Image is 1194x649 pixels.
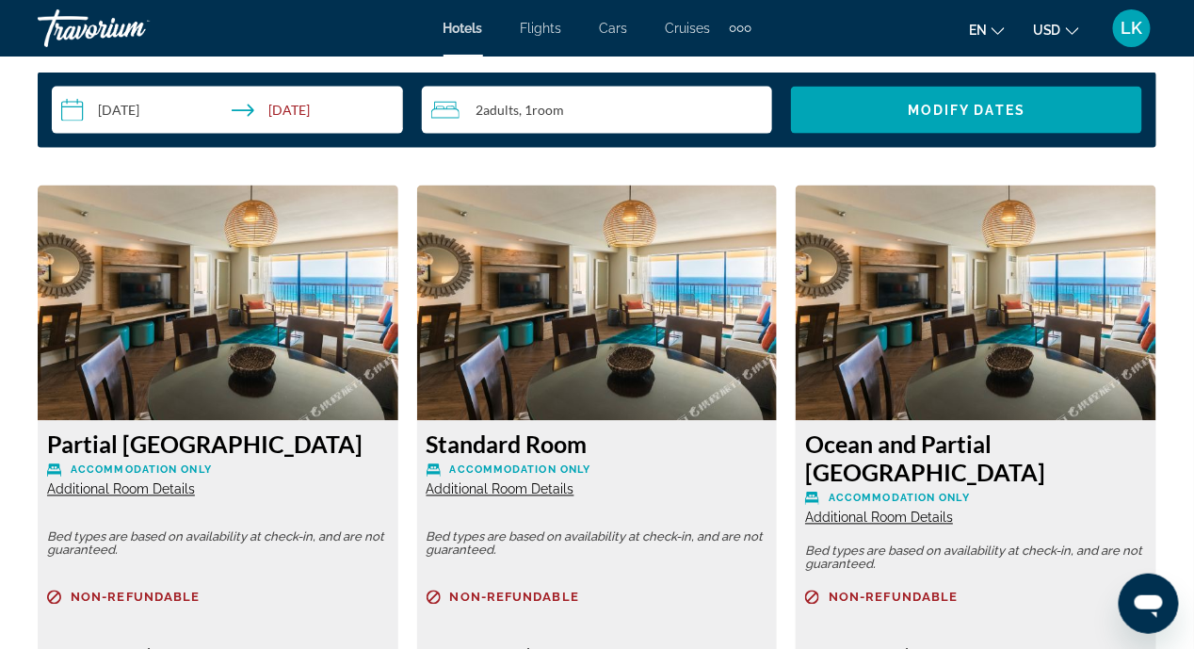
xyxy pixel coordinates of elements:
[427,430,768,459] h3: Standard Room
[1033,16,1079,43] button: Change currency
[908,103,1025,118] span: Modify Dates
[417,186,778,421] img: Standard Room
[730,13,751,43] button: Extra navigation items
[1119,574,1179,634] iframe: Button to launch messaging window
[805,545,1147,572] p: Bed types are based on availability at check-in, and are not guaranteed.
[52,87,1142,134] div: Search widget
[600,21,628,36] a: Cars
[484,102,520,118] span: Adults
[1033,23,1061,38] span: USD
[71,592,200,604] span: Non-refundable
[829,493,970,505] span: Accommodation Only
[450,464,591,477] span: Accommodation Only
[38,4,226,53] a: Travorium
[791,87,1142,134] button: Modify Dates
[422,87,773,134] button: Travelers: 2 adults, 0 children
[521,21,562,36] a: Flights
[969,23,987,38] span: en
[47,482,195,497] span: Additional Room Details
[805,511,953,526] span: Additional Room Details
[71,464,212,477] span: Accommodation Only
[450,592,579,604] span: Non-refundable
[1107,8,1156,48] button: User Menu
[829,592,958,604] span: Non-refundable
[38,186,398,421] img: Partial Ocean View Room
[533,102,565,118] span: Room
[476,103,520,118] span: 2
[47,430,389,459] h3: Partial [GEOGRAPHIC_DATA]
[52,87,403,134] button: Select check in and out date
[444,21,483,36] a: Hotels
[427,482,574,497] span: Additional Room Details
[666,21,711,36] a: Cruises
[796,186,1156,421] img: Ocean and Partial Ocean View Room
[520,103,565,118] span: , 1
[969,16,1005,43] button: Change language
[805,430,1147,487] h3: Ocean and Partial [GEOGRAPHIC_DATA]
[47,531,389,558] p: Bed types are based on availability at check-in, and are not guaranteed.
[1121,19,1143,38] span: LK
[427,531,768,558] p: Bed types are based on availability at check-in, and are not guaranteed.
